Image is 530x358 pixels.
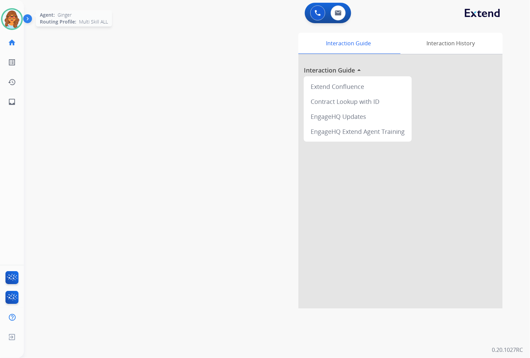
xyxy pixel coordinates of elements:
div: EngageHQ Extend Agent Training [307,124,409,139]
div: Extend Confluence [307,79,409,94]
img: avatar [2,10,21,29]
span: Multi Skill ALL [79,18,108,25]
div: Interaction Guide [298,33,399,54]
span: Routing Profile: [40,18,76,25]
div: Interaction History [399,33,503,54]
div: EngageHQ Updates [307,109,409,124]
p: 0.20.1027RC [492,346,523,354]
mat-icon: history [8,78,16,86]
mat-icon: home [8,38,16,47]
span: Ginger [58,12,72,18]
mat-icon: list_alt [8,58,16,66]
mat-icon: inbox [8,98,16,106]
span: Agent: [40,12,55,18]
div: Contract Lookup with ID [307,94,409,109]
